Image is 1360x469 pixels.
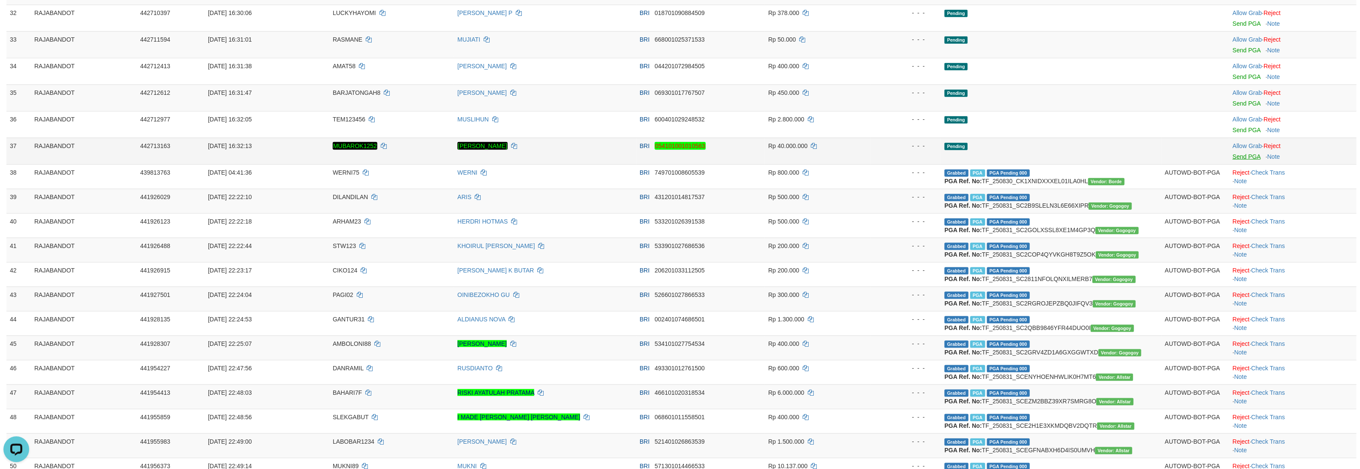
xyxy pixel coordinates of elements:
div: - - - [874,217,938,226]
span: Copy 533201026391538 to clipboard [655,218,705,225]
td: RAJABANDOT [31,311,137,336]
span: Grabbed [945,194,969,201]
span: [DATE] 16:32:13 [208,142,252,149]
a: Check Trans [1252,389,1285,396]
span: [DATE] 22:23:17 [208,267,252,274]
a: HERDRI HOTMAS [457,218,508,225]
span: Grabbed [945,243,969,250]
span: Pending [945,143,968,150]
span: · [1233,89,1264,96]
span: BRI [640,218,650,225]
span: 441926123 [140,218,170,225]
a: Note [1234,202,1247,209]
span: Rp 378.000 [768,9,799,16]
span: Vendor URL: https://secure2.1velocity.biz [1093,300,1136,308]
a: Note [1234,422,1247,429]
a: [PERSON_NAME] [457,63,507,70]
a: Check Trans [1252,242,1285,249]
span: CIKO124 [333,267,358,274]
td: 45 [6,336,31,360]
a: Note [1234,398,1247,405]
div: - - - [874,266,938,275]
a: Reject [1233,218,1250,225]
em: MUBAROK1252 [333,142,377,150]
a: Check Trans [1252,438,1285,445]
button: Open LiveChat chat widget [3,3,29,29]
a: Note [1234,251,1247,258]
a: Send PGA [1233,100,1261,107]
span: Rp 200.000 [768,267,799,274]
a: Reject [1233,389,1250,396]
a: Reject [1264,36,1281,43]
a: [PERSON_NAME] P [457,9,512,16]
td: RAJABANDOT [31,360,137,384]
a: Check Trans [1252,414,1285,421]
span: Marked by adkZulham [970,267,985,275]
span: BRI [640,316,650,323]
td: TF_250830_CK1XNIDXXXEL01ILA0HL [941,164,1161,189]
td: AUTOWD-BOT-PGA [1161,262,1229,287]
td: · [1229,111,1357,138]
a: MUJIATI [457,36,480,43]
b: PGA Ref. No: [945,324,982,331]
td: 44 [6,311,31,336]
td: AUTOWD-BOT-PGA [1161,336,1229,360]
a: Send PGA [1233,127,1261,133]
span: Vendor URL: https://checkout1.1velocity.biz [1088,178,1125,185]
span: 442713163 [140,142,170,149]
a: Check Trans [1252,169,1285,176]
a: ARIS [457,194,472,200]
td: · · [1229,360,1357,384]
span: Rp 800.000 [768,169,799,176]
b: PGA Ref. No: [945,349,982,356]
span: PGA Pending [987,341,1030,348]
span: BRI [640,194,650,200]
span: Grabbed [945,267,969,275]
span: Vendor URL: https://secure2.1velocity.biz [1092,276,1136,283]
span: Vendor URL: https://secure2.1velocity.biz [1095,227,1139,234]
span: Rp 200.000 [768,242,799,249]
td: RAJABANDOT [31,111,137,138]
a: KHOIRUL [PERSON_NAME] [457,242,535,249]
td: RAJABANDOT [31,189,137,213]
td: · · [1229,189,1357,213]
a: I MADE [PERSON_NAME] [PERSON_NAME] [457,414,580,421]
span: 441928135 [140,316,170,323]
b: PGA Ref. No: [945,300,982,307]
div: - - - [874,290,938,299]
span: Copy 533901027686536 to clipboard [655,242,705,249]
a: Check Trans [1252,316,1285,323]
span: Vendor URL: https://secure2.1velocity.biz [1098,349,1142,357]
a: Reject [1264,9,1281,16]
span: BRI [640,267,650,274]
span: PGA Pending [987,169,1030,177]
span: 441928307 [140,340,170,347]
a: Reject [1233,291,1250,298]
span: Pending [945,10,968,17]
span: Pending [945,116,968,124]
a: Note [1234,275,1247,282]
a: Reject [1233,438,1250,445]
td: 32 [6,5,31,31]
a: Note [1234,349,1247,356]
a: Allow Grab [1233,9,1262,16]
span: DILANDILAN [333,194,368,200]
a: Send PGA [1233,20,1261,27]
span: TEM123456 [333,116,365,123]
td: RAJABANDOT [31,85,137,111]
a: Check Trans [1252,194,1285,200]
td: · · [1229,336,1357,360]
td: 36 [6,111,31,138]
span: [DATE] 22:22:18 [208,218,252,225]
span: BRI [640,116,650,123]
span: Rp 1.300.000 [768,316,804,323]
span: ARHAM23 [333,218,361,225]
div: - - - [874,339,938,348]
td: 38 [6,164,31,189]
span: AMAT58 [333,63,355,70]
span: Copy 002401074686501 to clipboard [655,316,705,323]
div: - - - [874,9,938,17]
span: [DATE] 22:25:07 [208,340,252,347]
span: LUCKYHAYOMI [333,9,376,16]
a: Note [1267,100,1280,107]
